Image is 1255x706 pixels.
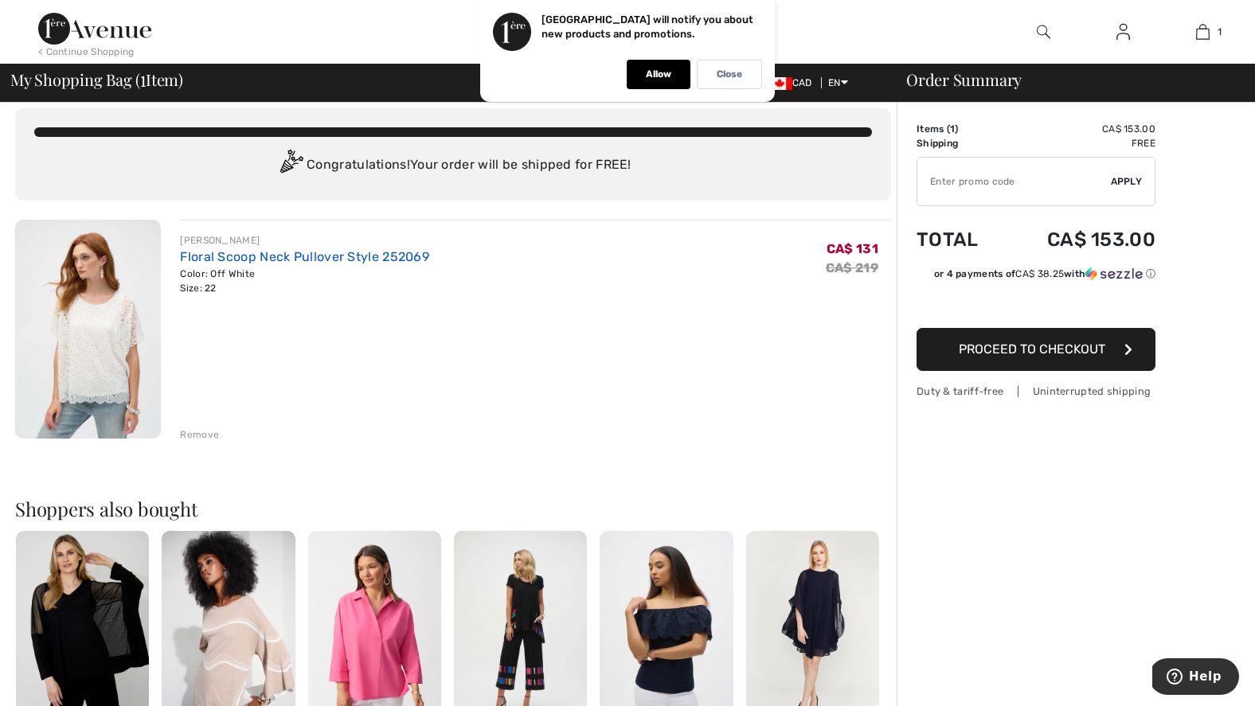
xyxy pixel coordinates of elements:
[1003,213,1155,267] td: CA$ 153.00
[1116,22,1130,41] img: My Info
[917,158,1111,205] input: Promo code
[541,14,753,40] p: [GEOGRAPHIC_DATA] will notify you about new products and promotions.
[275,150,307,181] img: Congratulation2.svg
[828,77,848,88] span: EN
[917,328,1155,371] button: Proceed to Checkout
[917,384,1155,399] div: Duty & tariff-free | Uninterrupted shipping
[38,13,151,45] img: 1ère Avenue
[1111,174,1143,189] span: Apply
[1003,136,1155,150] td: Free
[1085,267,1143,281] img: Sezzle
[180,267,429,295] div: Color: Off White Size: 22
[34,150,872,181] div: Congratulations! Your order will be shipped for FREE!
[767,77,819,88] span: CAD
[917,136,1003,150] td: Shipping
[1218,25,1222,39] span: 1
[1003,122,1155,136] td: CA$ 153.00
[767,77,792,90] img: Canadian Dollar
[917,267,1155,287] div: or 4 payments ofCA$ 38.25withSezzle Click to learn more about Sezzle
[717,68,742,80] p: Close
[15,499,891,518] h2: Shoppers also bought
[950,123,955,135] span: 1
[180,427,219,442] div: Remove
[1104,22,1143,42] a: Sign In
[934,267,1155,281] div: or 4 payments of with
[826,260,878,275] s: CA$ 219
[1196,22,1210,41] img: My Bag
[180,249,429,264] a: Floral Scoop Neck Pullover Style 252069
[917,287,1155,322] iframe: PayPal-paypal
[1152,658,1239,698] iframe: Opens a widget where you can find more information
[1015,268,1064,279] span: CA$ 38.25
[180,233,429,248] div: [PERSON_NAME]
[10,72,183,88] span: My Shopping Bag ( Item)
[646,68,671,80] p: Allow
[887,72,1245,88] div: Order Summary
[1163,22,1241,41] a: 1
[15,220,161,439] img: Floral Scoop Neck Pullover Style 252069
[827,241,878,256] span: CA$ 131
[1037,22,1050,41] img: search the website
[140,68,146,88] span: 1
[917,213,1003,267] td: Total
[38,45,135,59] div: < Continue Shopping
[917,122,1003,136] td: Items ( )
[959,341,1105,357] span: Proceed to Checkout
